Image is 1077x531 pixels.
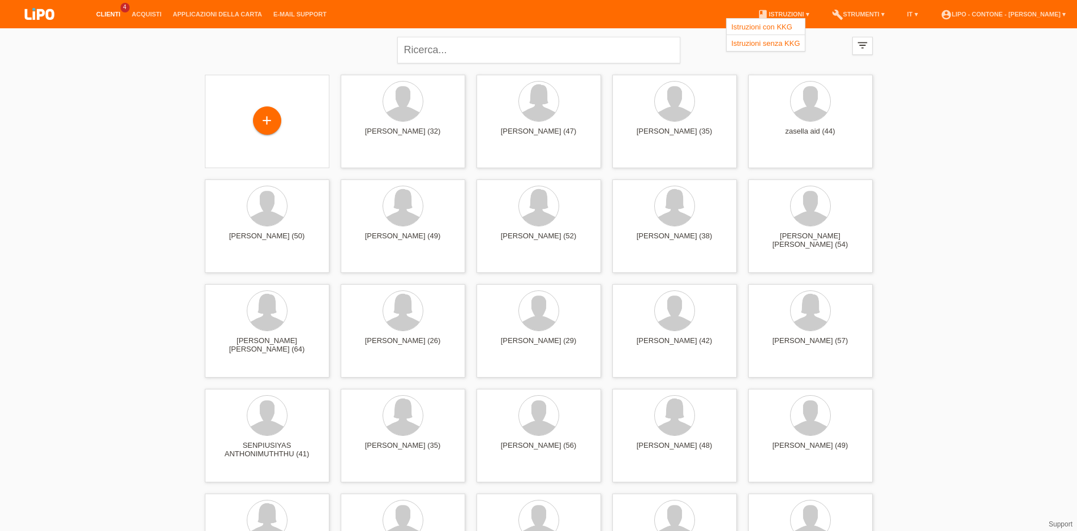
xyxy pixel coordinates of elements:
div: [PERSON_NAME] (42) [621,336,728,354]
div: [PERSON_NAME] [PERSON_NAME] (54) [757,232,864,250]
a: Acquisti [126,11,168,18]
i: build [832,9,843,20]
a: Applicazioni della carta [167,11,268,18]
div: [PERSON_NAME] (32) [350,127,456,145]
i: book [757,9,769,20]
div: [PERSON_NAME] (38) [621,232,728,250]
div: [PERSON_NAME] (57) [757,336,864,354]
a: buildStrumenti ▾ [826,11,890,18]
div: [PERSON_NAME] (52) [486,232,592,250]
div: Registrare cliente [254,111,281,130]
div: [PERSON_NAME] (49) [757,441,864,459]
a: E-mail Support [268,11,332,18]
a: account_circleLIPO - Contone - [PERSON_NAME] ▾ [935,11,1071,18]
i: account_circle [941,9,952,20]
div: [PERSON_NAME] (48) [621,441,728,459]
span: 4 [121,3,130,12]
div: [PERSON_NAME] (35) [621,127,728,145]
div: [PERSON_NAME] (29) [486,336,592,354]
a: LIPO pay [11,23,68,32]
div: [PERSON_NAME] (47) [486,127,592,145]
input: Ricerca... [397,37,680,63]
a: Istruzioni con KKG [731,23,792,31]
a: IT ▾ [902,11,924,18]
div: [PERSON_NAME] (49) [350,232,456,250]
div: SENPIUSIYAS ANTHONIMUTHTHU (41) [214,441,320,459]
div: zasella aid (44) [757,127,864,145]
div: [PERSON_NAME] (26) [350,336,456,354]
div: [PERSON_NAME] [PERSON_NAME] (64) [214,336,320,354]
div: [PERSON_NAME] (35) [350,441,456,459]
i: filter_list [856,39,869,52]
div: [PERSON_NAME] (56) [486,441,592,459]
a: bookIstruzioni ▾ [752,11,814,18]
a: Istruzioni senza KKG [731,39,800,48]
a: Clienti [91,11,126,18]
a: Support [1049,520,1072,528]
div: [PERSON_NAME] (50) [214,232,320,250]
